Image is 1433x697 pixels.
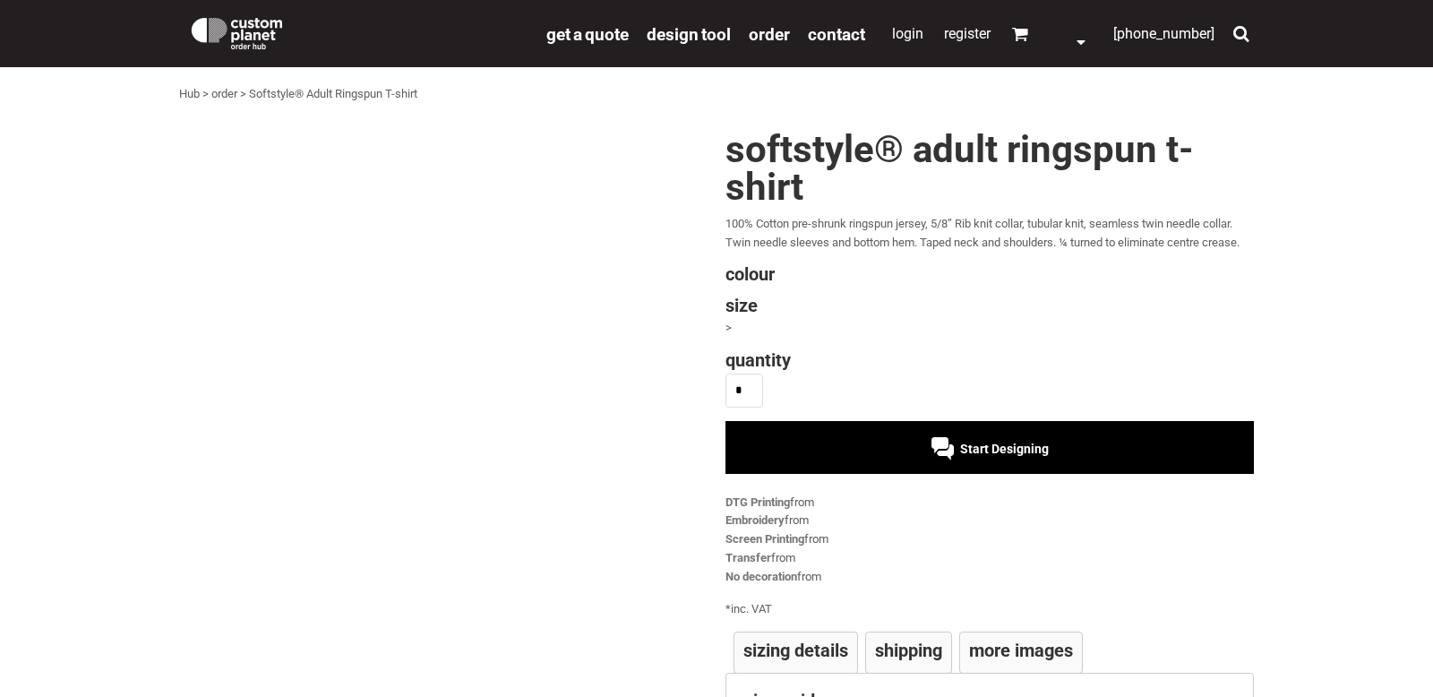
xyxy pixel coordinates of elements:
span: order [749,24,790,45]
div: from [725,494,1254,512]
a: DTG Printing [725,495,790,509]
a: Custom Planet [179,4,537,58]
div: from [725,530,1254,549]
a: order [749,23,790,44]
a: Transfer [725,551,771,564]
span: Contact [808,24,865,45]
a: Embroidery [725,513,785,527]
span: Start Designing [960,442,1049,456]
a: Login [892,25,923,42]
div: > [725,319,1254,338]
h4: Size [725,297,1254,314]
a: order [211,87,237,100]
div: inc. VAT [725,600,1254,619]
a: design tool [647,23,731,44]
a: No decoration [725,570,797,583]
span: design tool [647,24,731,45]
a: Hub [179,87,200,100]
div: from [725,512,1254,530]
a: get a quote [546,23,629,44]
h4: Shipping [875,641,942,659]
div: > [240,85,246,104]
span: get a quote [546,24,629,45]
a: Register [944,25,991,42]
div: > [202,85,209,104]
p: 100% Cotton pre-shrunk ringspun jersey, 5/8” Rib knit collar, tubular knit, seamless twin needle ... [725,215,1254,253]
h4: Quantity [725,351,1254,369]
h4: More Images [969,641,1073,659]
span: [PHONE_NUMBER] [1113,25,1214,42]
a: Contact [808,23,865,44]
img: Custom Planet [188,13,286,49]
h1: Softstyle® Adult Ringspun T-shirt [725,131,1254,206]
div: Softstyle® Adult Ringspun T-shirt [249,85,417,104]
a: Screen Printing [725,532,804,546]
div: from [725,568,1254,587]
div: from [725,549,1254,568]
h4: Colour [725,265,1254,283]
h4: Sizing Details [743,641,848,659]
